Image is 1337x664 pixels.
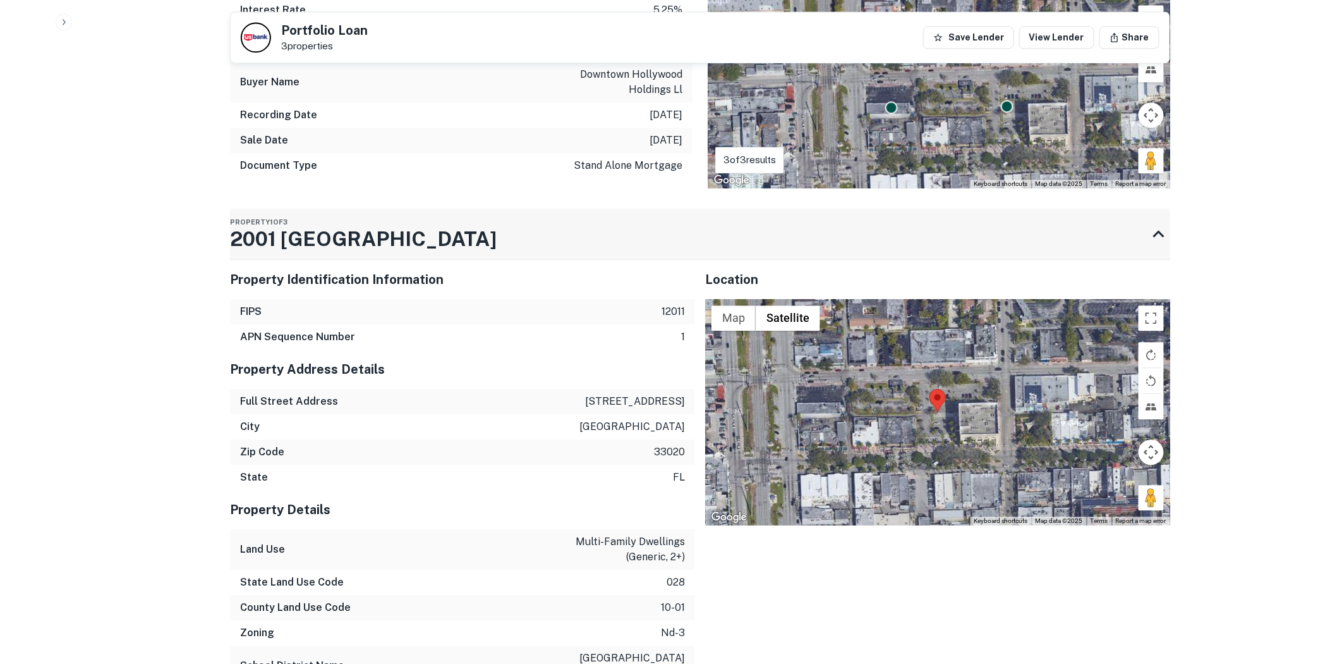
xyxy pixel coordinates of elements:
img: Google [711,172,753,188]
h6: Land Use [240,542,285,557]
h6: Document Type [240,158,317,173]
p: fl [673,470,685,485]
button: Rotate map clockwise [1139,5,1164,30]
h6: County Land Use Code [240,600,351,615]
h6: Full Street Address [240,394,338,409]
h6: Sale Date [240,133,288,148]
button: Show satellite imagery [756,305,820,331]
h6: Interest Rate [240,3,306,18]
h5: Location [705,270,1170,289]
h5: Property Details [230,500,695,519]
button: Drag Pegman onto the map to open Street View [1139,148,1164,173]
p: downtown hollywood holdings ll [569,67,682,97]
iframe: Chat Widget [1274,563,1337,624]
h6: Buyer Name [240,75,299,90]
h3: 2001 [GEOGRAPHIC_DATA] [230,224,497,254]
p: 12011 [662,304,685,319]
p: 3 of 3 results [723,152,776,168]
button: Save Lender [923,26,1014,49]
button: Keyboard shortcuts [974,180,1028,188]
button: Toggle fullscreen view [1139,305,1164,331]
p: 10-01 [661,600,685,615]
a: Terms (opens in new tab) [1091,517,1108,524]
span: Property 1 of 3 [230,218,287,226]
h6: State Land Use Code [240,575,344,590]
p: 028 [667,575,685,590]
p: [DATE] [650,133,682,148]
button: Map camera controls [1139,440,1164,465]
h6: City [240,419,260,434]
a: Report a map error [1116,180,1166,187]
button: Keyboard shortcuts [974,517,1028,526]
p: 5.25% [653,3,682,18]
h6: FIPS [240,304,262,319]
img: Google [708,509,750,526]
p: multi-family dwellings (generic, 2+) [571,534,685,565]
a: Open this area in Google Maps (opens a new window) [708,509,750,526]
h5: Portfolio Loan [281,24,368,37]
a: Report a map error [1116,517,1166,524]
button: Share [1099,26,1159,49]
button: Drag Pegman onto the map to open Street View [1139,485,1164,510]
a: Terms (opens in new tab) [1091,180,1108,187]
h6: Zoning [240,625,274,641]
p: 1 [681,329,685,345]
p: 3 properties [281,40,368,52]
button: Tilt map [1139,394,1164,419]
button: Map camera controls [1139,102,1164,128]
h6: Recording Date [240,108,317,123]
h6: State [240,470,268,485]
h6: Zip Code [240,445,284,460]
span: Map data ©2025 [1036,517,1083,524]
h5: Property Address Details [230,360,695,379]
button: Rotate map counterclockwise [1139,368,1164,393]
p: [GEOGRAPHIC_DATA] [579,419,685,434]
a: Open this area in Google Maps (opens a new window) [711,172,753,188]
h5: Property Identification Information [230,270,695,289]
p: stand alone mortgage [574,158,682,173]
span: Map data ©2025 [1036,180,1083,187]
p: nd-3 [661,625,685,641]
p: [DATE] [650,108,682,123]
p: 33020 [654,445,685,460]
h6: APN Sequence Number [240,329,355,345]
a: View Lender [1019,26,1094,49]
div: Property1of32001 [GEOGRAPHIC_DATA] [230,209,1170,259]
button: Tilt map [1139,57,1164,82]
button: Rotate map clockwise [1139,342,1164,367]
button: Show street map [711,305,756,331]
p: [STREET_ADDRESS] [585,394,685,409]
